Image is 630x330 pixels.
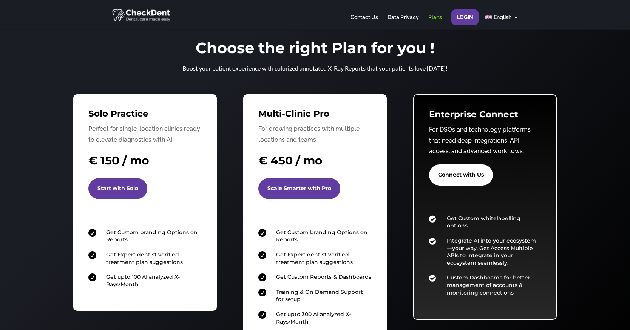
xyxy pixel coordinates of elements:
h4: € 150 / mo [88,153,202,172]
span: Get Expert dentist verified treatment plan suggestions [276,251,353,266]
span: Get Custom branding Options on Reports [276,229,367,243]
h3: Multi-Clinic Pro [258,109,372,122]
span: Get Custom branding Options on Reports [106,229,198,243]
span: English [494,14,511,20]
span:  [258,251,266,259]
a: Data Privacy [388,15,419,29]
span:  [88,251,96,259]
span: Get Custom whitelabelling options [447,215,520,229]
a: Connect with Us [429,164,493,186]
a: English [485,15,519,29]
img: CheckDent AI [112,8,171,22]
span:  [429,237,436,245]
h3: Enterprise Connect [429,110,541,123]
span:  [88,273,96,281]
span: Custom Dashboards for better management of accounts & monitoring connections [447,274,530,296]
span: Get Custom Reports & Dashboards [276,273,371,280]
p: Boost your patient experience with colorized annotated X-Ray Reports that your patients love [DATE]! [164,63,466,74]
span: Integrate AI into your ecosystem—your way. Get Access Multiple APIs to integrate in your ecosyste... [447,237,536,266]
h1: Choose the right Plan for you ! [164,40,466,59]
span:  [258,273,266,281]
span: Get upto 100 AI analyzed X-Rays/Month [106,273,180,288]
span:  [88,229,96,237]
span: Get Expert dentist verified treatment plan suggestions [106,251,183,266]
a: Login [457,15,473,29]
h3: Solo Practice [88,109,202,122]
span: Get upto 300 AI analyzed X-Rays/Month [276,311,351,325]
a: Plans [428,15,442,29]
span:  [258,229,266,237]
span: Training & On Demand Support for setup [276,289,363,303]
p: For DSOs and technology platforms that need deep integrations, API access, and advanced workflows. [429,124,541,157]
p: For growing practices with multiple locations and teams. [258,124,372,146]
span:  [258,311,266,319]
span:  [258,289,266,296]
a: Scale Smarter with Pro [258,178,340,199]
a: Contact Us [351,15,378,29]
span:  [429,274,436,282]
h4: € 450 / mo [258,153,372,172]
span:  [429,215,436,223]
p: Perfect for single-location clinics ready to elevate diagnostics with AI. [88,124,202,146]
a: Start with Solo [88,178,147,199]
